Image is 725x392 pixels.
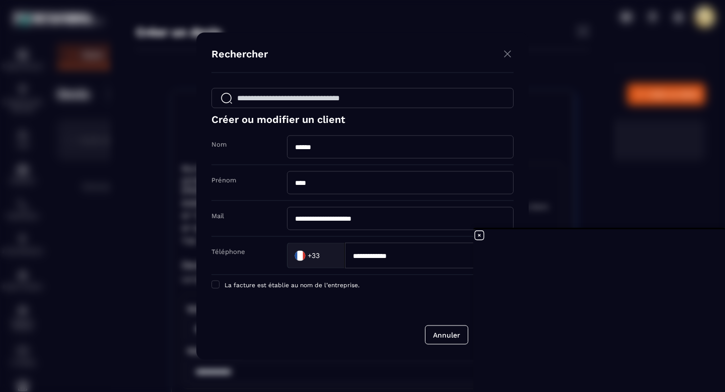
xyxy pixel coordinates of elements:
span: La facture est établie au nom de l’entreprise. [225,282,359,289]
label: Mail [211,212,224,220]
button: Annuler [425,325,468,345]
h4: Rechercher [211,48,268,62]
label: Téléphone [211,248,245,255]
input: Search for option [322,248,334,263]
span: +33 [308,250,320,260]
img: Country Flag [290,245,310,266]
label: Nom [211,141,227,148]
label: Prénom [211,176,236,184]
img: close [501,48,514,60]
h4: Créer ou modifier un client [211,113,514,125]
div: Search for option [287,243,345,269]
